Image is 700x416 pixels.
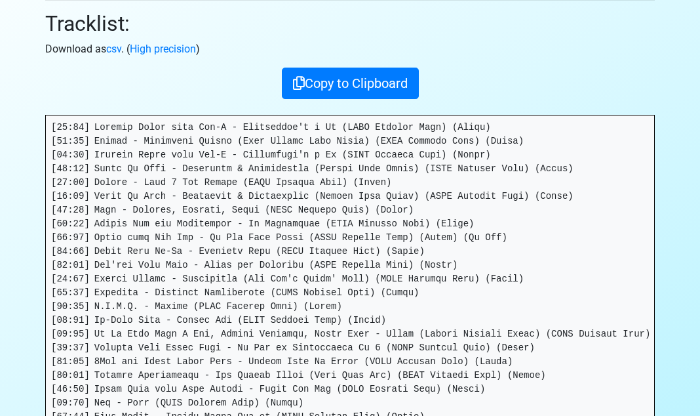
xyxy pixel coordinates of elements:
h2: Tracklist: [45,11,655,36]
button: Copy to Clipboard [282,68,419,99]
a: csv [106,43,121,55]
p: Download as . ( ) [45,41,655,57]
a: High precision [130,43,196,55]
iframe: Drift Widget Chat Controller [634,350,684,400]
